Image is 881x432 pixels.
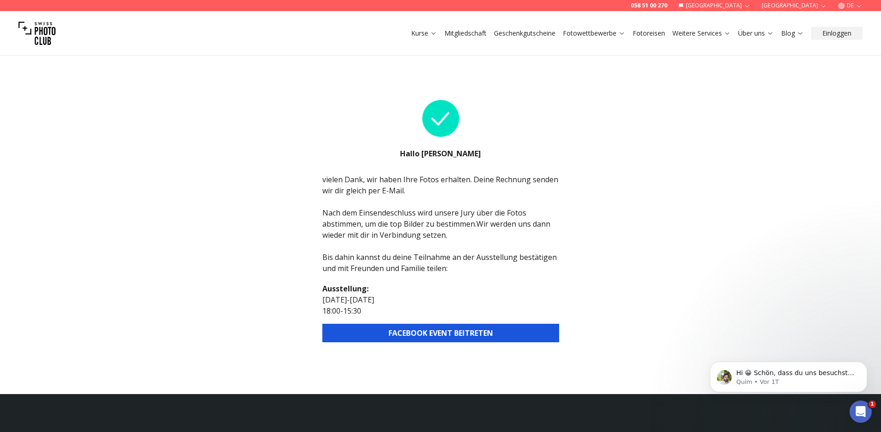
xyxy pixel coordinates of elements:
[441,27,490,40] button: Mitgliedschaft
[494,29,555,38] a: Geschenkgutscheine
[411,29,437,38] a: Kurse
[738,29,774,38] a: Über uns
[672,29,731,38] a: Weitere Services
[421,148,481,159] b: [PERSON_NAME]
[407,27,441,40] button: Kurse
[563,29,625,38] a: Fotowettbewerbe
[850,401,872,423] iframe: Intercom live chat
[811,27,863,40] button: Einloggen
[400,148,421,159] b: Hallo
[322,174,559,274] div: vielen Dank, wir haben Ihre Fotos erhalten. Deine Rechnung senden wir dir gleich per E-Mail. Nach...
[777,27,807,40] button: Blog
[631,2,667,9] a: 058 51 00 270
[322,324,559,342] button: FACEBOOK EVENT BEITRETEN
[696,342,881,407] iframe: Intercom notifications Nachricht
[734,27,777,40] button: Über uns
[322,283,559,294] h2: Ausstellung :
[633,29,665,38] a: Fotoreisen
[669,27,734,40] button: Weitere Services
[490,27,559,40] button: Geschenkgutscheine
[869,401,876,408] span: 1
[559,27,629,40] button: Fotowettbewerbe
[629,27,669,40] button: Fotoreisen
[781,29,804,38] a: Blog
[444,29,487,38] a: Mitgliedschaft
[18,15,55,52] img: Swiss photo club
[322,305,559,316] p: 18:00 - 15:30
[322,294,559,305] p: [DATE] - [DATE]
